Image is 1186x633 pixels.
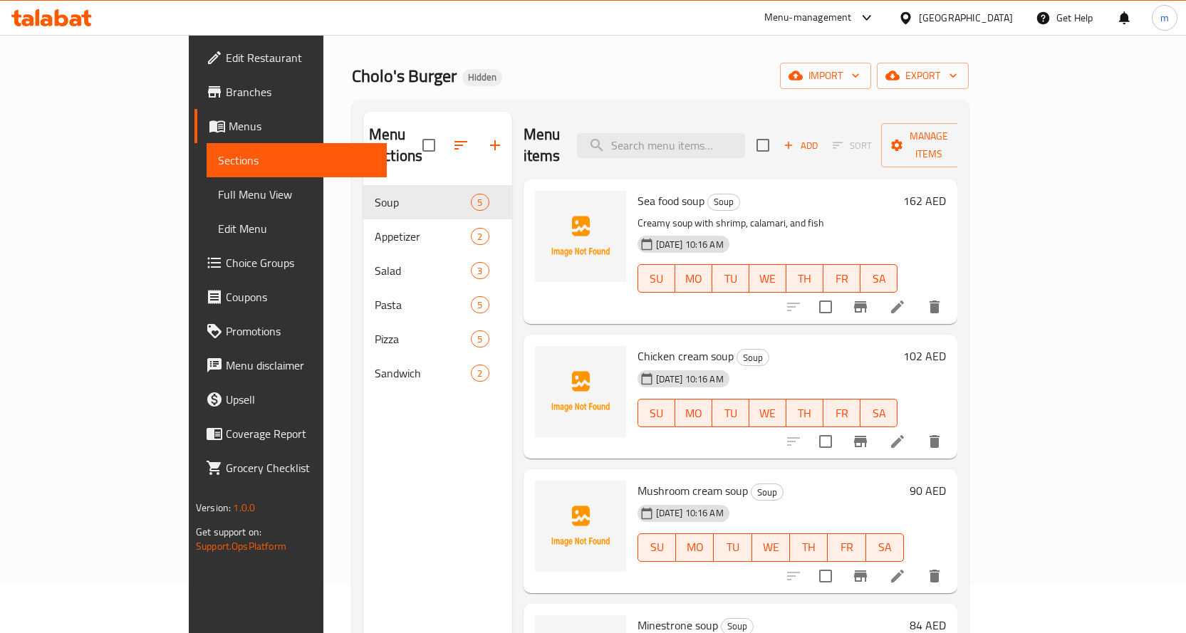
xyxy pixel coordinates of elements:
[755,403,781,424] span: WE
[363,179,512,396] nav: Menu sections
[194,382,387,417] a: Upsell
[866,268,892,289] span: SA
[877,63,969,89] button: export
[860,264,898,293] button: SA
[889,298,906,315] a: Edit menu item
[194,417,387,451] a: Coverage Report
[791,67,860,85] span: import
[363,356,512,390] div: Sandwich2
[471,330,489,347] div: items
[196,523,261,541] span: Get support on:
[860,399,898,427] button: SA
[755,268,781,289] span: WE
[718,268,744,289] span: TU
[638,345,734,367] span: Chicken cream soup
[910,481,946,501] h6: 90 AED
[917,290,952,324] button: delete
[917,559,952,593] button: delete
[829,403,855,424] span: FR
[872,537,898,558] span: SA
[866,403,892,424] span: SA
[764,9,852,26] div: Menu-management
[194,451,387,485] a: Grocery Checklist
[363,219,512,253] div: Appetizer2
[375,228,471,245] span: Appetizer
[375,365,471,382] span: Sandwich
[229,117,375,135] span: Menus
[233,498,255,517] span: 1.0.0
[194,314,387,348] a: Promotions
[707,194,740,211] div: Soup
[737,349,769,366] div: Soup
[778,135,823,157] span: Add item
[375,296,471,313] span: Pasta
[751,484,783,501] span: Soup
[363,185,512,219] div: Soup5
[749,264,786,293] button: WE
[889,433,906,450] a: Edit menu item
[749,399,786,427] button: WE
[207,177,387,211] a: Full Menu View
[828,533,865,562] button: FR
[194,348,387,382] a: Menu disclaimer
[748,130,778,160] span: Select section
[781,137,820,154] span: Add
[888,67,957,85] span: export
[226,288,375,305] span: Coupons
[811,561,841,591] span: Select to update
[758,537,784,558] span: WE
[644,403,670,424] span: SU
[675,264,712,293] button: MO
[471,262,489,279] div: items
[375,330,471,347] span: Pizza
[207,211,387,246] a: Edit Menu
[650,238,729,251] span: [DATE] 10:16 AM
[644,537,670,558] span: SU
[472,367,488,380] span: 2
[752,533,790,562] button: WE
[535,346,626,437] img: Chicken cream soup
[786,264,823,293] button: TH
[226,254,375,271] span: Choice Groups
[472,298,488,312] span: 5
[194,109,387,143] a: Menus
[218,220,375,237] span: Edit Menu
[471,194,489,211] div: items
[737,350,769,366] span: Soup
[714,533,751,562] button: TU
[472,196,488,209] span: 5
[719,537,746,558] span: TU
[843,559,878,593] button: Branch-specific-item
[712,264,749,293] button: TU
[778,135,823,157] button: Add
[462,71,502,83] span: Hidden
[196,537,286,555] a: Support.OpsPlatform
[472,264,488,278] span: 3
[194,280,387,314] a: Coupons
[650,506,729,520] span: [DATE] 10:16 AM
[823,264,860,293] button: FR
[751,483,784,501] div: Soup
[194,75,387,109] a: Branches
[917,424,952,459] button: delete
[843,290,878,324] button: Branch-specific-item
[790,533,828,562] button: TH
[471,296,489,313] div: items
[444,128,478,162] span: Sort sections
[792,268,818,289] span: TH
[903,191,946,211] h6: 162 AED
[194,246,387,280] a: Choice Groups
[375,262,471,279] span: Salad
[369,124,422,167] h2: Menu sections
[708,194,739,210] span: Soup
[226,357,375,374] span: Menu disclaimer
[682,537,708,558] span: MO
[638,190,704,211] span: Sea food soup
[363,322,512,356] div: Pizza5
[833,537,860,558] span: FR
[226,323,375,340] span: Promotions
